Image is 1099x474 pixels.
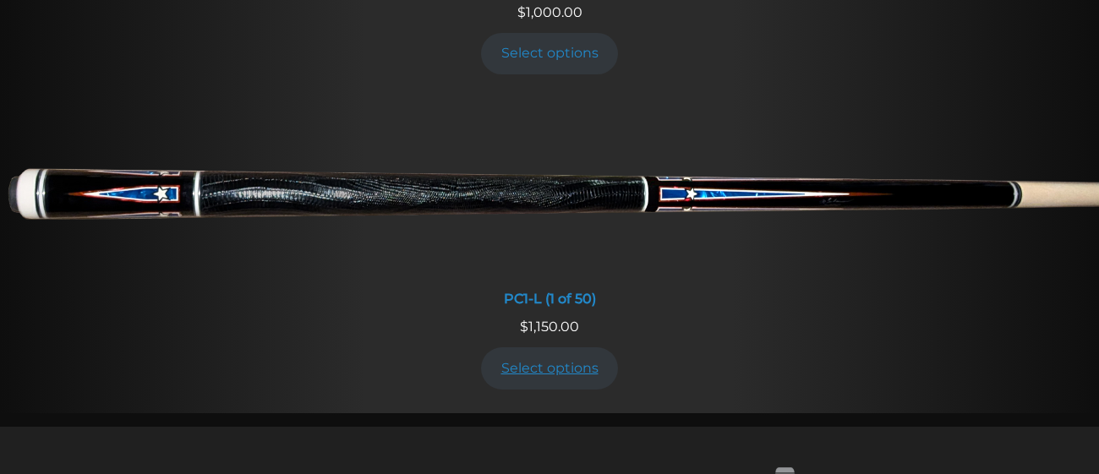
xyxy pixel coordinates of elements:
a: Add to cart: “PC1-B” [481,33,618,74]
span: 1,000.00 [517,4,582,20]
span: $ [517,4,526,20]
span: $ [520,319,528,335]
span: 1,150.00 [520,319,579,335]
a: Add to cart: “PC1-L (1 of 50)” [481,347,618,389]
